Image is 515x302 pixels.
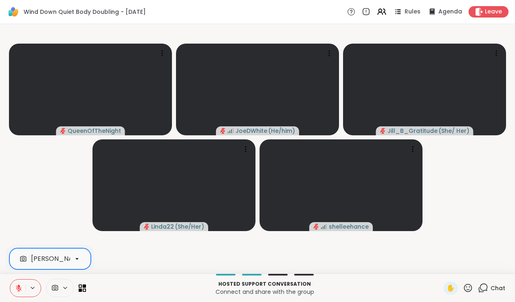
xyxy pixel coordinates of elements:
[405,8,420,16] span: Rules
[447,283,455,293] span: ✋
[31,254,176,264] div: [PERSON_NAME]’s iPhone Desk View Camera
[91,280,438,288] p: Hosted support conversation
[313,224,319,229] span: audio-muted
[438,127,469,135] span: ( She/ Her )
[268,127,295,135] span: ( He/him )
[7,5,20,19] img: ShareWell Logomark
[91,288,438,296] p: Connect and share with the group
[151,223,174,231] span: Linda22
[235,127,267,135] span: JoeDWhite
[24,8,146,16] span: Wind Down Quiet Body Doubling - [DATE]
[175,223,204,231] span: ( She/Her )
[491,284,505,292] span: Chat
[329,223,369,231] span: shelleehance
[387,127,438,135] span: Jill_B_Gratitude
[438,8,462,16] span: Agenda
[144,224,150,229] span: audio-muted
[60,128,66,134] span: audio-muted
[485,8,502,16] span: Leave
[220,128,226,134] span: audio-muted
[380,128,386,134] span: audio-muted
[68,127,121,135] span: QueenOfTheNight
